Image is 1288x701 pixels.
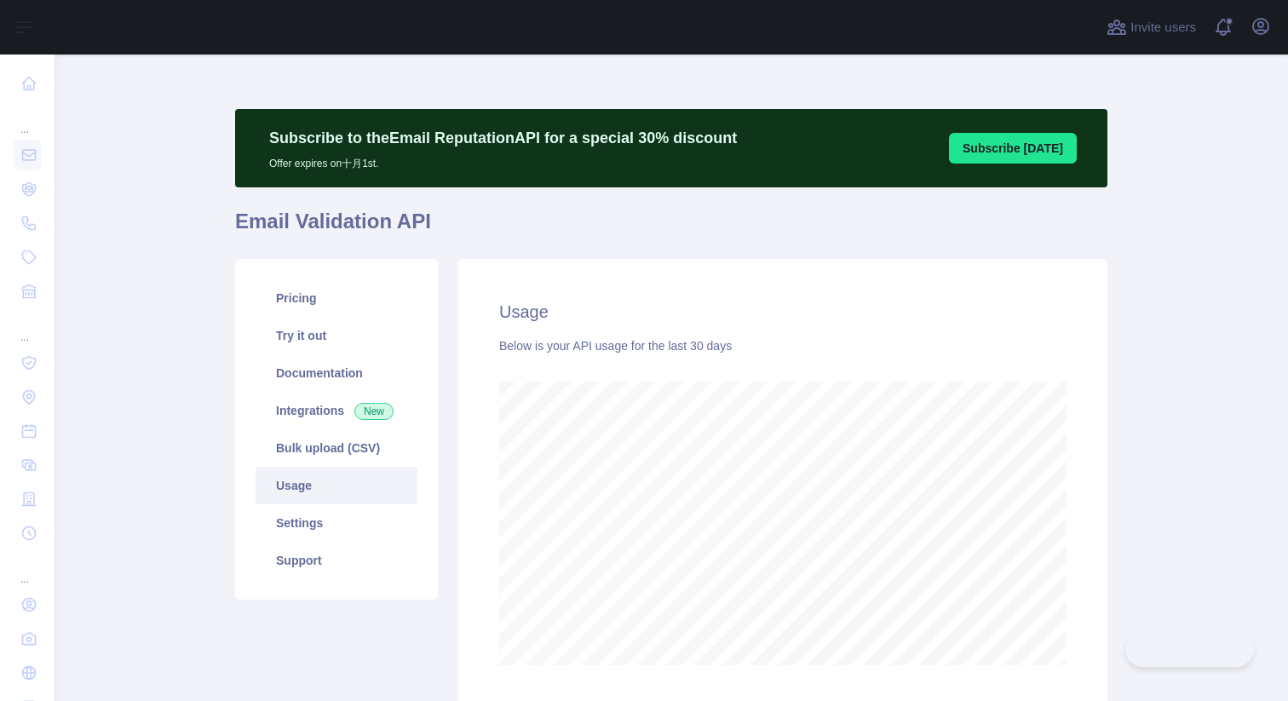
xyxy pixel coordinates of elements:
button: Subscribe [DATE] [949,133,1077,164]
p: Subscribe to the Email Reputation API for a special 30 % discount [269,126,737,150]
a: Try it out [256,317,417,354]
iframe: Toggle Customer Support [1125,631,1254,667]
div: ... [14,102,41,136]
a: Pricing [256,279,417,317]
div: ... [14,552,41,586]
a: Integrations New [256,392,417,429]
div: Below is your API usage for the last 30 days [499,337,1067,354]
a: Bulk upload (CSV) [256,429,417,467]
span: New [354,403,394,420]
span: Invite users [1130,18,1196,37]
div: ... [14,310,41,344]
a: Documentation [256,354,417,392]
h2: Usage [499,300,1067,324]
a: Support [256,542,417,579]
h1: Email Validation API [235,208,1107,249]
a: Settings [256,504,417,542]
p: Offer expires on 十月 1st. [269,150,737,170]
button: Invite users [1103,14,1199,41]
a: Usage [256,467,417,504]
